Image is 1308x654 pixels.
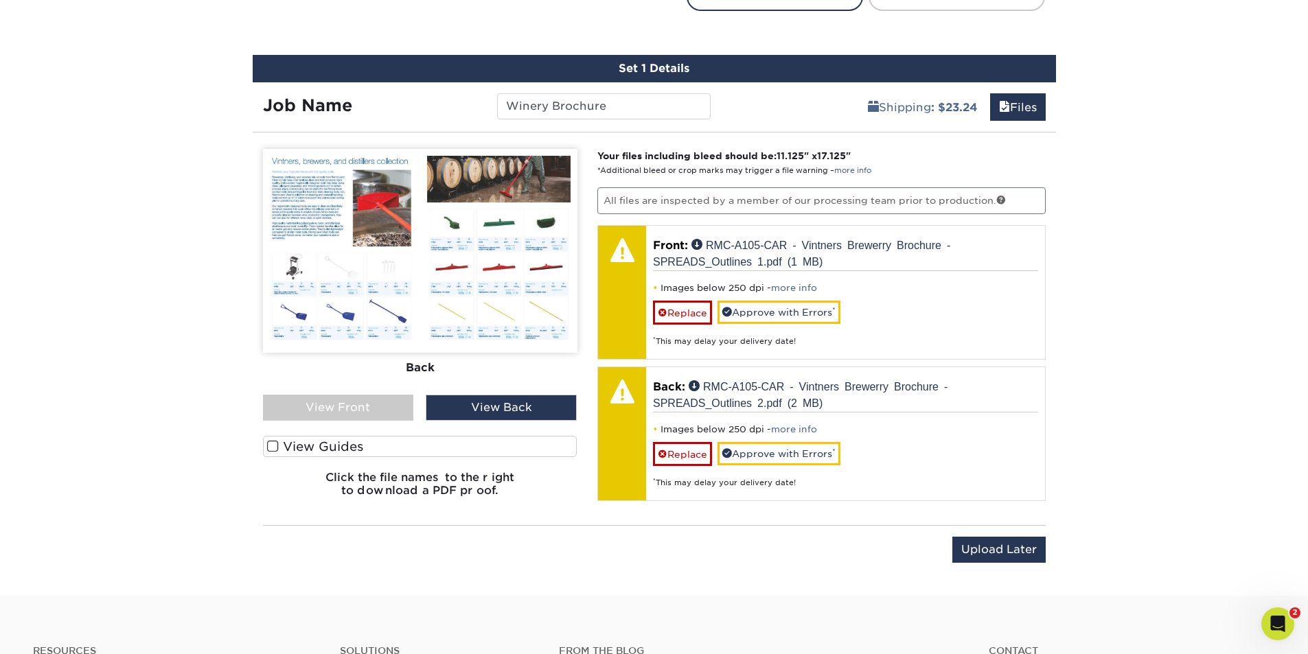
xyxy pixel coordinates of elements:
small: *Additional bleed or crop marks may trigger a file warning – [597,166,871,175]
div: Set 1 Details [253,55,1056,82]
p: All files are inspected by a member of our processing team prior to production. [597,187,1046,213]
span: shipping [868,101,879,114]
input: Enter a job name [497,93,711,119]
h6: Click the file names to the right to download a PDF proof. [263,471,577,508]
a: RMC-A105-CAR - Vintners Brewerry Brochure - SPREADS_Outlines 1.pdf (1 MB) [653,239,950,266]
a: Approve with Errors* [718,301,840,324]
a: more info [834,166,871,175]
b: : $23.24 [931,101,978,114]
a: Approve with Errors* [718,442,840,465]
iframe: Google Customer Reviews [1195,617,1308,654]
div: This may delay your delivery date! [653,325,1038,347]
iframe: Intercom live chat [1261,607,1294,640]
span: Back: [653,380,685,393]
a: Shipping: $23.24 [859,93,987,121]
span: 2 [1289,607,1300,618]
label: View Guides [263,436,577,457]
strong: Your files including bleed should be: " x " [597,150,851,161]
div: View Front [263,395,414,421]
li: Images below 250 dpi - [653,423,1038,435]
a: more info [771,283,817,293]
li: Images below 250 dpi - [653,282,1038,294]
span: Front: [653,239,688,252]
span: 17.125 [817,150,846,161]
div: View Back [426,395,577,421]
a: more info [771,424,817,434]
span: files [999,101,1010,114]
input: Upload Later [952,537,1046,563]
strong: Job Name [263,95,352,115]
div: This may delay your delivery date! [653,466,1038,489]
a: RMC-A105-CAR - Vintners Brewerry Brochure - SPREADS_Outlines 2.pdf (2 MB) [653,380,948,408]
a: Replace [653,442,712,466]
a: Replace [653,301,712,325]
a: Files [990,93,1046,121]
div: Back [263,352,577,382]
span: 11.125 [777,150,804,161]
